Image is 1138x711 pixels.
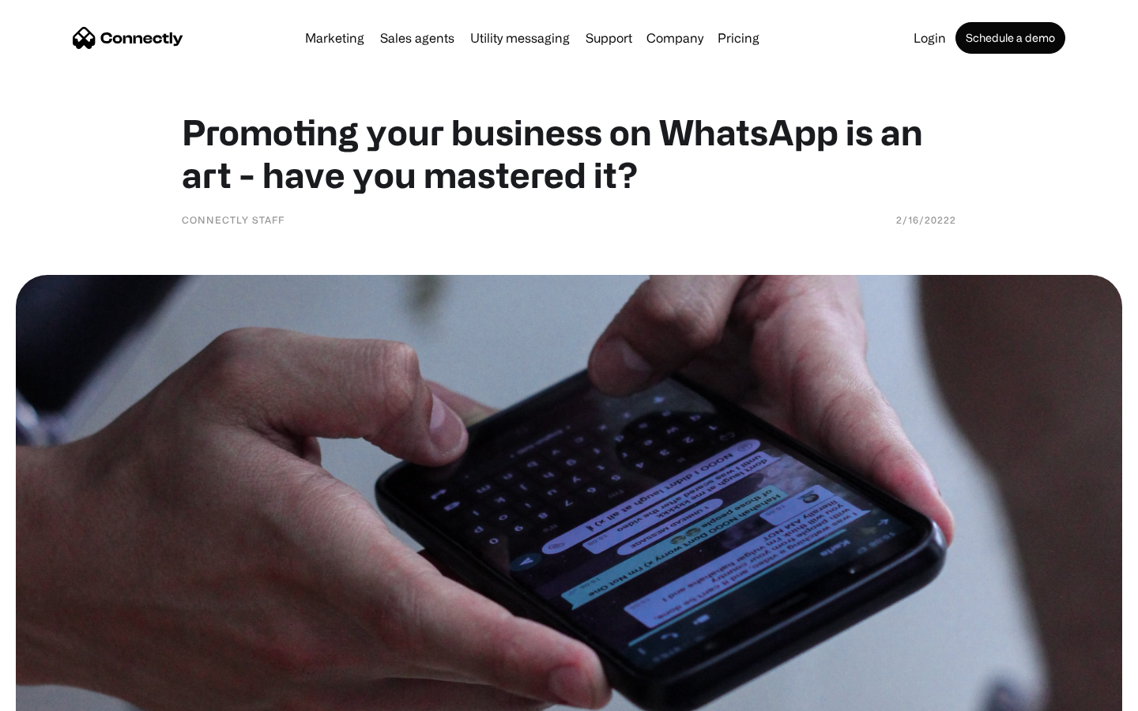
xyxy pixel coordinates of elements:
ul: Language list [32,683,95,705]
a: Marketing [299,32,371,44]
a: Support [579,32,639,44]
a: home [73,26,183,50]
div: Company [642,27,708,49]
a: Pricing [711,32,766,44]
a: Schedule a demo [955,22,1065,54]
a: Login [907,32,952,44]
div: Connectly Staff [182,212,284,228]
div: Company [646,27,703,49]
aside: Language selected: English [16,683,95,705]
div: 2/16/20222 [896,212,956,228]
a: Sales agents [374,32,461,44]
a: Utility messaging [464,32,576,44]
h1: Promoting your business on WhatsApp is an art - have you mastered it? [182,111,956,196]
